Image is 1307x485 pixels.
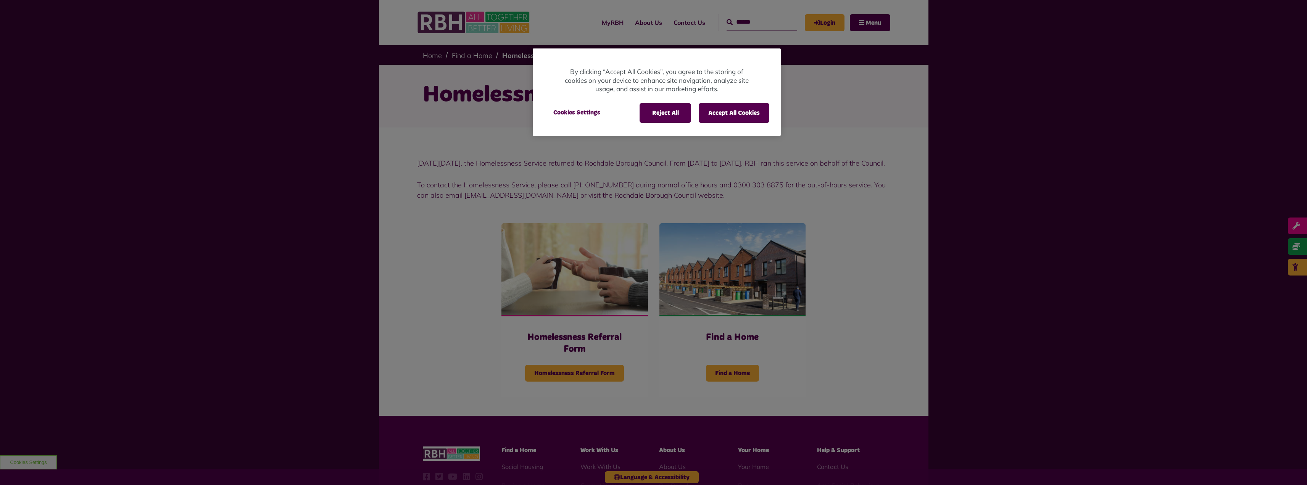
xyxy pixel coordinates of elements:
div: Cookie banner [533,48,781,136]
button: Cookies Settings [544,103,609,122]
div: Privacy [533,48,781,136]
button: Reject All [640,103,691,123]
button: Accept All Cookies [699,103,769,123]
p: By clicking “Accept All Cookies”, you agree to the storing of cookies on your device to enhance s... [563,68,750,93]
